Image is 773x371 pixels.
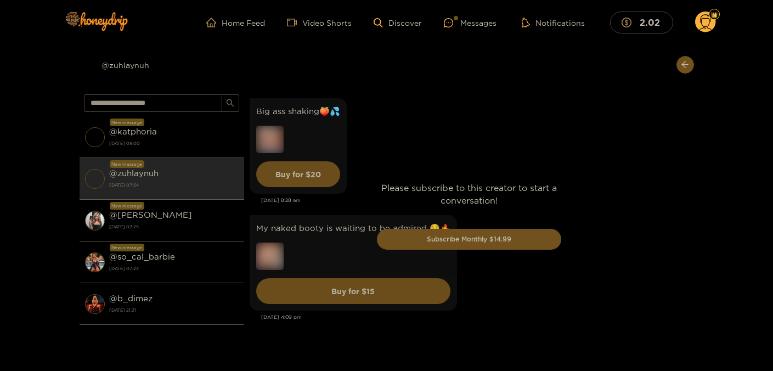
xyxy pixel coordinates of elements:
div: @zuhlaynuh [80,56,244,74]
img: conversation [85,252,105,272]
strong: @ zuhlaynuh [109,168,159,178]
img: conversation [85,294,105,314]
button: search [222,94,239,112]
strong: [DATE] 07:25 [109,222,239,232]
a: Video Shorts [287,18,352,27]
mark: 2.02 [638,16,662,28]
div: New message [110,202,144,210]
div: Messages [444,16,496,29]
span: home [206,18,222,27]
button: Subscribe Monthly $14.99 [377,229,561,250]
div: New message [110,119,144,126]
img: Fan Level [711,12,718,18]
button: 2.02 [610,12,673,33]
strong: [DATE] 07:24 [109,263,239,273]
button: Notifications [518,17,588,28]
strong: [DATE] 21:31 [109,305,239,315]
img: conversation [85,211,105,231]
strong: @ [PERSON_NAME] [109,210,192,220]
strong: @ katphoria [109,127,157,136]
div: New message [110,244,144,251]
a: Home Feed [206,18,265,27]
span: dollar [622,18,637,27]
strong: @ so_cal_barbie [109,252,175,261]
strong: @ b_dimez [109,294,153,303]
img: conversation [85,127,105,147]
div: New message [110,160,144,168]
span: arrow-left [681,60,689,70]
span: video-camera [287,18,302,27]
img: conversation [85,169,105,189]
strong: [DATE] 07:54 [109,180,239,190]
p: Please subscribe to this creator to start a conversation! [377,182,561,207]
strong: [DATE] 08:00 [109,138,239,148]
button: arrow-left [676,56,694,74]
a: Discover [374,18,421,27]
span: search [226,99,234,108]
